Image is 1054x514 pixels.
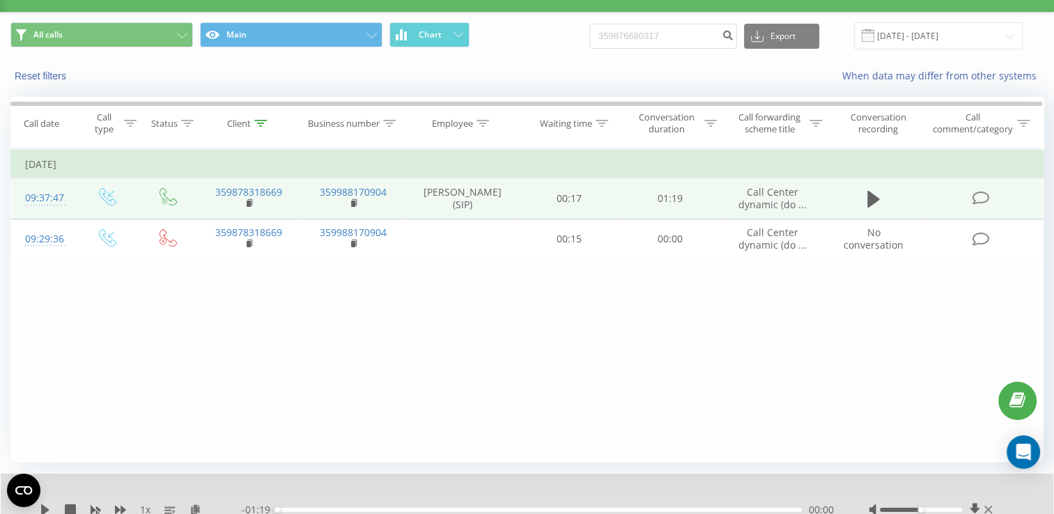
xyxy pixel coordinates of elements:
[389,22,470,47] button: Chart
[24,118,59,130] div: Call date
[619,219,720,259] td: 00:00
[308,118,380,130] div: Business number
[844,226,904,251] span: No conversation
[33,29,63,40] span: All calls
[519,178,620,219] td: 00:17
[918,507,924,513] div: Accessibility label
[838,111,919,135] div: Conversation recording
[25,185,61,212] div: 09:37:47
[7,474,40,507] button: Open CMP widget
[25,226,61,253] div: 09:29:36
[842,69,1044,82] a: When data may differ from other systems
[432,118,473,130] div: Employee
[619,178,720,219] td: 01:19
[10,70,73,82] button: Reset filters
[227,118,251,130] div: Client
[10,22,193,47] button: All calls
[738,226,807,251] span: Call Center dynamic (do ...
[738,185,807,211] span: Call Center dynamic (do ...
[733,111,806,135] div: Call forwarding scheme title
[274,507,280,513] div: Accessibility label
[744,24,819,49] button: Export
[215,226,282,239] a: 359878318669
[200,22,382,47] button: Main
[632,111,701,135] div: Conversation duration
[320,226,387,239] a: 359988170904
[88,111,121,135] div: Call type
[419,30,442,40] span: Chart
[589,24,737,49] input: Search by number
[11,150,1044,178] td: [DATE]
[215,185,282,198] a: 359878318669
[519,219,620,259] td: 00:15
[932,111,1014,135] div: Call comment/category
[151,118,178,130] div: Status
[1007,435,1040,469] div: Open Intercom Messenger
[540,118,592,130] div: Waiting time
[406,178,519,219] td: [PERSON_NAME] (SIP)
[320,185,387,198] a: 359988170904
